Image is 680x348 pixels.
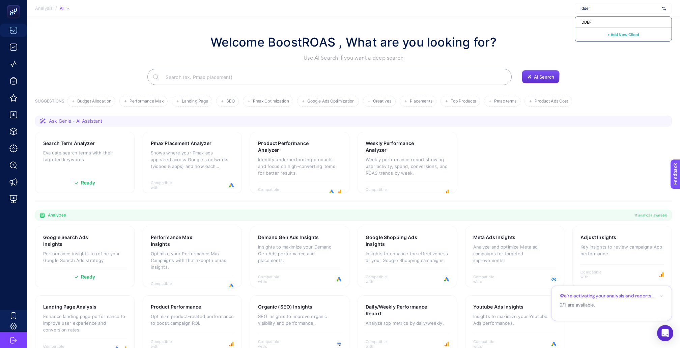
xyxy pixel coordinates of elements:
p: SEO insights to improve organic visibility and performance. [258,313,341,326]
h3: Product Performance Analyzer [258,140,320,153]
p: Performance insights to refine your Google Search Ads strategy. [43,250,126,264]
span: Ask Genie - AI Assistant [49,118,102,124]
a: Adjust InsightsKey insights to review campaigns App performanceCompatible with: [572,226,672,287]
p: Key insights to review campaigns App performance [580,243,664,257]
div: Open Intercom Messenger [657,325,673,341]
h3: Youtube Ads Insights [473,303,524,310]
span: SEO [226,99,234,104]
p: Weekly performance report showing user activity, spend, conversions, and ROAS trends by week. [366,156,449,176]
span: Compatible with: [258,274,288,284]
p: Insights to enhance the effectiveness of your Google Shopping campaigns. [366,250,449,264]
span: 11 analyzes available [634,212,668,218]
h3: Daily/Weekly Performance Report [366,303,428,317]
span: Product Ads Cost [535,99,568,104]
span: Compatible with: [151,281,181,291]
span: Creatives [373,99,392,104]
span: Ready [81,180,95,185]
p: Identify underperforming products and focus on high-converting items for better results. [258,156,341,176]
span: Performance Max [130,99,164,104]
h3: Weekly Performance Analyzer [366,140,428,153]
h3: Performance Max Insights [151,234,213,248]
p: Shows where your Pmax ads appeared across Google's networks (videos & apps) and how each placemen... [151,149,234,170]
span: Pmax Optimization [253,99,289,104]
img: svg%3e [662,5,666,12]
span: Compatible with: [258,187,288,197]
span: Compatible with: [473,274,504,284]
span: Analyzes [48,212,66,218]
h3: Organic (SEO) Insights [258,303,312,310]
p: Enhance landing page performance to improve user experience and conversion rates. [43,313,126,333]
span: Pmax terms [494,99,516,104]
p: 0/1 are available. [560,302,663,308]
h3: Adjust Insights [580,234,616,241]
p: Evaluate search terms with their targeted keywords [43,149,126,163]
h3: Meta Ads Insights [473,234,515,241]
span: Analysis [35,6,53,11]
input: Search [160,67,506,86]
span: Placements [410,99,432,104]
p: Insights to maximize your Youtube Ads performances. [473,313,557,326]
a: Product Performance AnalyzerIdentify underperforming products and focus on high-converting items ... [250,132,349,193]
span: AI Search [534,74,554,80]
p: Insights to maximize your Demand Gen Ads performance and placements. [258,243,341,264]
p: Optimize product-related performance to boost campaign ROI. [151,313,234,326]
p: We’re activating your analysis and reports... [560,293,654,299]
p: Optimize your Performance Max Campaigns with the in-depth pmax insights. [151,250,234,270]
span: Ready [81,274,95,279]
a: Weekly Performance AnalyzerWeekly performance report showing user activity, spend, conversions, a... [358,132,457,193]
h3: Search Term Analyzer [43,140,95,147]
span: IDDEF [580,20,592,25]
h3: SUGGESTIONS [35,98,64,107]
p: Analyze and optimize Meta ad campaigns for targeted improvements. [473,243,557,264]
a: Demand Gen Ads InsightsInsights to maximize your Demand Gen Ads performance and placements.Compat... [250,226,349,287]
span: Compatible with: [151,180,181,190]
h3: Pmax Placement Analyzer [151,140,211,147]
span: / [55,5,57,11]
a: Performance Max InsightsOptimize your Performance Max Campaigns with the in-depth pmax insights.C... [143,226,242,287]
button: AI Search [522,70,560,84]
a: Meta Ads InsightsAnalyze and optimize Meta ad campaigns for targeted improvements.Compatible with: [465,226,565,287]
span: + Add New Client [607,32,639,37]
h3: Google Search Ads Insights [43,234,105,248]
span: Compatible with: [580,270,611,279]
span: Compatible with: [366,274,396,284]
h3: Demand Gen Ads Insights [258,234,319,241]
a: Search Term AnalyzerEvaluate search terms with their targeted keywordsReady [35,132,135,193]
p: Use AI Search if you want a deep search [210,54,497,62]
h3: Product Performance [151,303,201,310]
p: Analyze top metrics by daily/weekly. [366,320,449,326]
span: Top Products [451,99,476,104]
h1: Welcome BoostROAS , What are you looking for? [210,33,497,51]
span: Landing Page [182,99,208,104]
span: Feedback [4,2,26,7]
a: Google Shopping Ads InsightsInsights to enhance the effectiveness of your Google Shopping campaig... [358,226,457,287]
button: + Add New Client [607,30,639,38]
a: Google Search Ads InsightsPerformance insights to refine your Google Search Ads strategy.Ready [35,226,135,287]
span: Google Ads Optimization [307,99,355,104]
span: Compatible with: [366,187,396,197]
div: All [60,6,69,11]
a: Pmax Placement AnalyzerShows where your Pmax ads appeared across Google's networks (videos & apps... [143,132,242,193]
h3: Landing Page Analysis [43,303,96,310]
input: IDDEF [580,6,659,11]
span: Budget Allocation [77,99,111,104]
h3: Google Shopping Ads Insights [366,234,428,248]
